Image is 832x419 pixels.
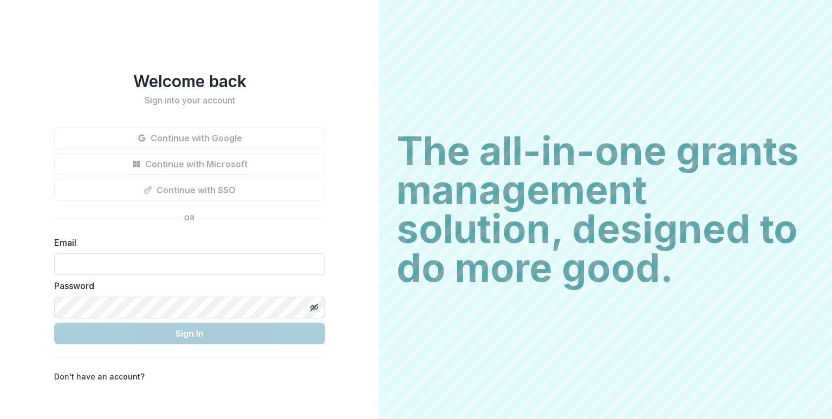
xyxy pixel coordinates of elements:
h2: Sign into your account [54,95,325,106]
label: Password [54,279,318,292]
h1: Welcome back [54,71,325,91]
button: Continue with SSO [54,179,325,201]
button: Continue with Microsoft [54,153,325,175]
label: Email [54,236,318,249]
button: Continue with Google [54,127,325,149]
p: Don't have an account? [54,371,145,382]
button: Sign In [54,323,325,344]
button: Toggle password visibility [305,299,323,316]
